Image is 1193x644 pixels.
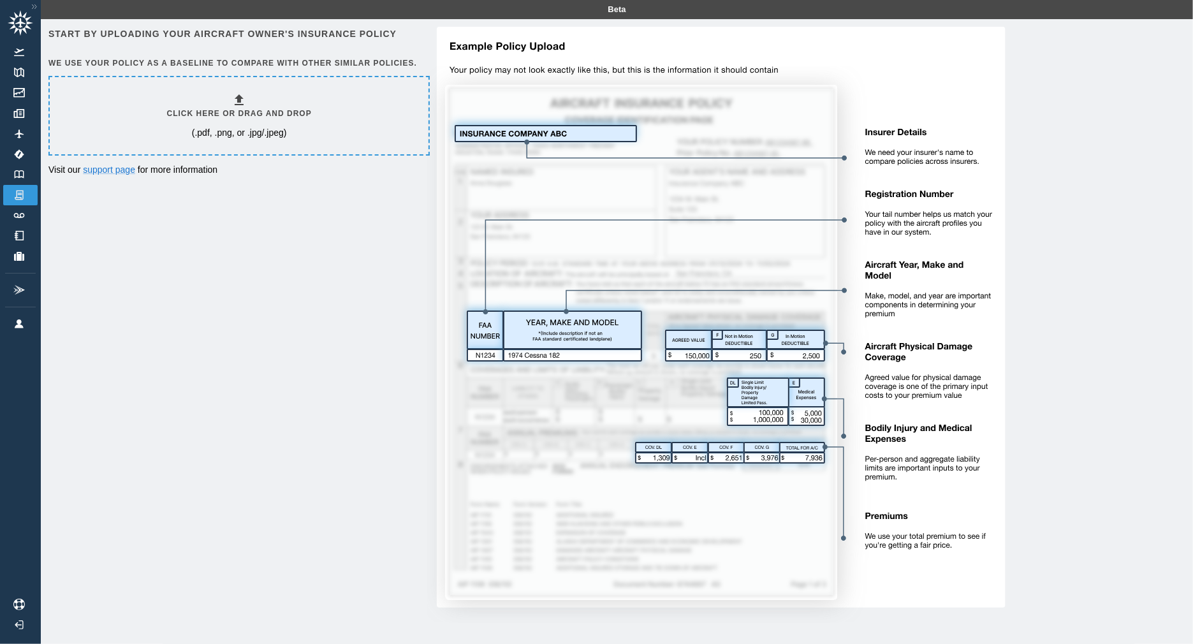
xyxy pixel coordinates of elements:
img: policy-upload-example-5e420760c1425035513a.svg [427,27,1006,623]
h6: Start by uploading your aircraft owner's insurance policy [48,27,427,41]
h6: Click here or drag and drop [167,108,312,120]
a: support page [83,165,135,175]
h6: We use your policy as a baseline to compare with other similar policies. [48,57,427,70]
p: Visit our for more information [48,163,427,176]
p: (.pdf, .png, or .jpg/.jpeg) [192,126,287,139]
